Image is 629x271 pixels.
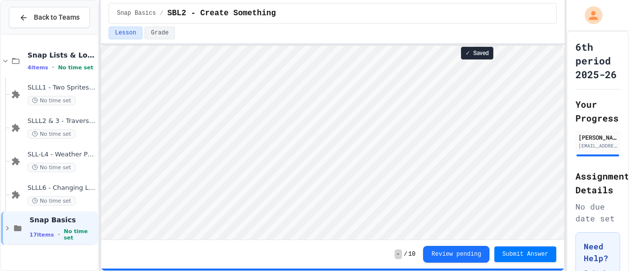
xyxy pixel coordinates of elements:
[28,196,76,206] span: No time set
[29,215,96,224] span: Snap Basics
[52,63,54,71] span: •
[28,184,96,192] span: SLLL6 - Changing List Contents
[575,201,620,224] div: No due date set
[404,250,407,258] span: /
[502,250,548,258] span: Submit Answer
[575,97,620,125] h2: Your Progress
[167,7,276,19] span: SBL2 - Create Something
[473,49,489,57] span: Saved
[494,246,556,262] button: Submit Answer
[465,49,470,57] span: ✓
[28,163,76,172] span: No time set
[34,12,80,23] span: Back to Teams
[28,96,76,105] span: No time set
[395,249,402,259] span: -
[58,64,93,71] span: No time set
[144,27,175,39] button: Grade
[28,151,96,159] span: SLL-L4 - Weather Permitting Program
[58,231,60,239] span: •
[29,232,54,238] span: 17 items
[117,9,156,17] span: Snap Basics
[584,241,612,264] h3: Need Help?
[575,169,620,197] h2: Assignment Details
[160,9,163,17] span: /
[574,4,605,27] div: My Account
[423,246,489,263] button: Review pending
[9,7,90,28] button: Back to Teams
[578,133,617,142] div: [PERSON_NAME]
[101,46,564,240] iframe: Snap! Programming Environment
[578,142,617,150] div: [EMAIL_ADDRESS][DOMAIN_NAME]
[28,117,96,125] span: SLLL2 & 3 - Traversing a List
[64,228,96,241] span: No time set
[575,40,620,81] h1: 6th period 2025-26
[109,27,143,39] button: Lesson
[28,129,76,139] span: No time set
[28,64,48,71] span: 4 items
[28,51,96,60] span: Snap Lists & Loops
[28,84,96,92] span: SLLL1 - Two Sprites Talking
[408,250,415,258] span: 10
